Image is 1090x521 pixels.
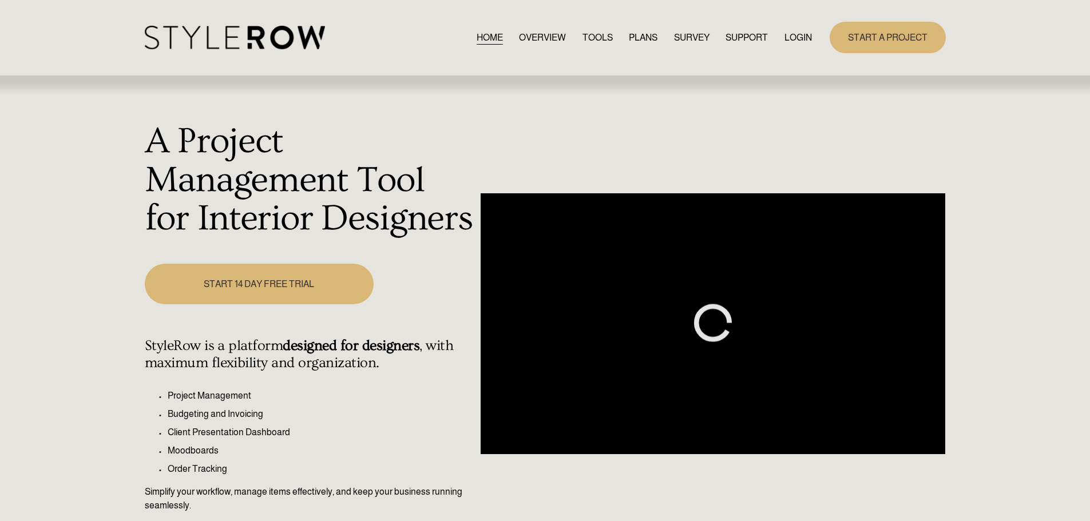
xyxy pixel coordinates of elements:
p: Order Tracking [168,462,475,476]
p: Simplify your workflow, manage items effectively, and keep your business running seamlessly. [145,485,475,512]
p: Project Management [168,389,475,403]
h4: StyleRow is a platform , with maximum flexibility and organization. [145,337,475,372]
a: OVERVIEW [519,30,566,45]
a: HOME [477,30,503,45]
a: TOOLS [582,30,613,45]
h1: A Project Management Tool for Interior Designers [145,122,475,238]
p: Budgeting and Invoicing [168,407,475,421]
p: Moodboards [168,444,475,458]
a: LOGIN [784,30,812,45]
a: SURVEY [674,30,710,45]
strong: designed for designers [283,337,419,354]
a: START 14 DAY FREE TRIAL [145,264,374,304]
span: SUPPORT [726,31,768,45]
a: folder dropdown [726,30,768,45]
a: PLANS [629,30,657,45]
img: StyleRow [145,26,325,49]
a: START A PROJECT [830,22,946,53]
p: Client Presentation Dashboard [168,425,475,439]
